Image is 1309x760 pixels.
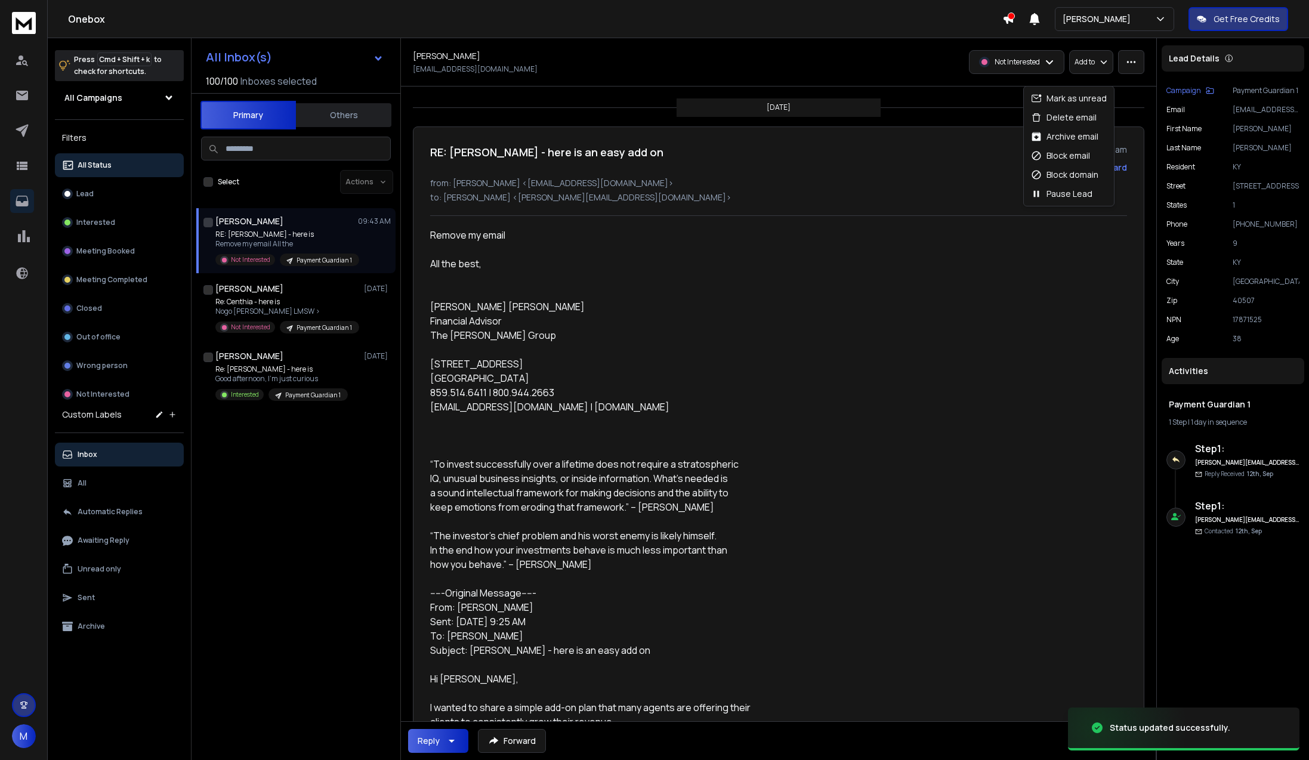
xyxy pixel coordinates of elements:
p: Remove my email All the [215,239,359,249]
p: Inbox [78,450,97,459]
p: Lead [76,189,94,199]
p: 09:43 AM [358,217,391,226]
h1: Onebox [68,12,1002,26]
p: [EMAIL_ADDRESS][DOMAIN_NAME] [1233,105,1299,115]
h3: Custom Labels [62,409,122,421]
p: 1 [1233,200,1299,210]
div: Block domain [1031,169,1098,181]
h1: [PERSON_NAME] [215,215,283,227]
p: [DATE] [767,103,791,112]
p: Get Free Credits [1214,13,1280,25]
p: Payment Guardian 1 [1233,86,1299,95]
div: Delete email [1031,112,1097,123]
p: Payment Guardian 1 [297,256,352,265]
p: States [1166,200,1187,210]
p: Awaiting Reply [78,536,129,545]
p: Closed [76,304,102,313]
p: Resident [1166,162,1195,172]
h1: [PERSON_NAME] [215,283,283,295]
div: Pause Lead [1031,188,1092,200]
p: Re: [PERSON_NAME] - here is [215,364,348,374]
p: KY [1233,162,1299,172]
p: First Name [1166,124,1202,134]
p: 17871525 [1233,315,1299,325]
p: Zip [1166,296,1177,305]
p: [PHONE_NUMBER] [1233,220,1299,229]
h6: Step 1 : [1195,441,1299,456]
p: Good afternoon, I’m just curious [215,374,348,384]
h6: Step 1 : [1195,499,1299,513]
p: Press to check for shortcuts. [74,54,162,78]
button: Primary [200,101,296,129]
span: 1 Step [1169,417,1187,427]
h1: RE: [PERSON_NAME] - here is an easy add on [430,144,663,160]
h6: [PERSON_NAME][EMAIL_ADDRESS][DOMAIN_NAME] [1195,515,1299,524]
p: Automatic Replies [78,507,143,517]
div: Mark as unread [1031,92,1107,104]
p: KY [1233,258,1299,267]
img: logo [12,12,36,34]
p: [PERSON_NAME] [1233,143,1299,153]
p: Add to [1075,57,1095,67]
p: 9 [1233,239,1299,248]
p: 40507 [1233,296,1299,305]
p: [STREET_ADDRESS] [1233,181,1299,191]
div: Archive email [1031,131,1098,143]
h6: [PERSON_NAME][EMAIL_ADDRESS][DOMAIN_NAME] [1195,458,1299,467]
p: [PERSON_NAME] [1063,13,1135,25]
label: Select [218,177,239,187]
p: to: [PERSON_NAME] <[PERSON_NAME][EMAIL_ADDRESS][DOMAIN_NAME]> [430,191,1127,203]
div: Block email [1031,150,1090,162]
p: Unread only [78,564,121,574]
p: Out of office [76,332,121,342]
p: Phone [1166,220,1187,229]
p: Not Interested [76,390,129,399]
p: RE: [PERSON_NAME] - here is [215,230,359,239]
p: State [1166,258,1183,267]
h3: Filters [55,129,184,146]
span: Cmd + Shift + k [97,52,152,66]
p: Interested [231,390,259,399]
p: Payment Guardian 1 [285,391,341,400]
p: All Status [78,160,112,170]
p: 38 [1233,334,1299,344]
p: All [78,478,87,488]
h3: Inboxes selected [240,74,317,88]
span: 1 day in sequence [1191,417,1247,427]
h1: All Inbox(s) [206,51,272,63]
p: Last Name [1166,143,1201,153]
p: Payment Guardian 1 [297,323,352,332]
p: Not Interested [231,255,270,264]
p: Meeting Completed [76,275,147,285]
button: Others [296,102,391,128]
span: M [12,724,36,748]
p: [DATE] [364,351,391,361]
h1: [PERSON_NAME] [215,350,283,362]
p: Street [1166,181,1185,191]
p: Campaign [1166,86,1201,95]
p: Lead Details [1169,52,1220,64]
h1: All Campaigns [64,92,122,104]
span: 12th, Sep [1236,527,1262,535]
h1: [PERSON_NAME] [413,50,480,62]
p: [DATE] [364,284,391,294]
p: City [1166,277,1179,286]
div: Reply [418,735,440,747]
p: Meeting Booked [76,246,135,256]
span: 100 / 100 [206,74,238,88]
p: Contacted [1205,527,1262,536]
p: Email [1166,105,1185,115]
span: 12th, Sep [1247,469,1273,478]
h1: Payment Guardian 1 [1169,398,1297,410]
button: Forward [478,729,546,753]
p: Age [1166,334,1179,344]
p: Wrong person [76,361,128,370]
p: Nogo [PERSON_NAME] LMSW > [215,307,359,316]
p: Reply Received [1205,469,1273,478]
p: Re: Centhia - here is [215,297,359,307]
p: [GEOGRAPHIC_DATA] [1233,277,1299,286]
div: Activities [1162,358,1304,384]
p: NPN [1166,315,1181,325]
p: Sent [78,593,95,603]
p: [EMAIL_ADDRESS][DOMAIN_NAME] [413,64,538,74]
